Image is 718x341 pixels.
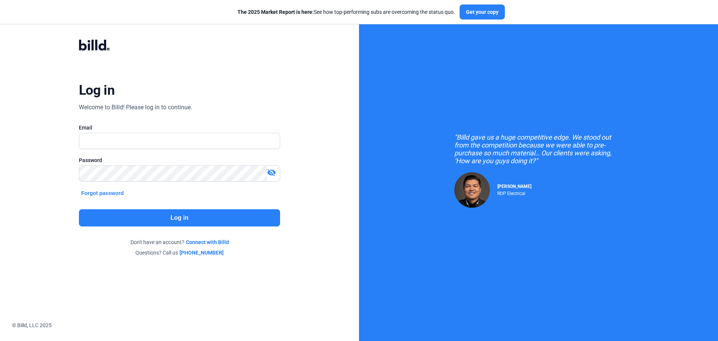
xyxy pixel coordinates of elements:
img: Raul Pacheco [454,172,490,208]
a: [PHONE_NUMBER] [179,249,224,256]
button: Get your copy [460,4,505,19]
div: Password [79,156,280,164]
button: Forgot password [79,189,126,197]
div: See how top-performing subs are overcoming the status quo. [237,8,455,16]
div: RDP Electrical [497,189,531,196]
mat-icon: visibility_off [267,168,276,177]
div: Questions? Call us [79,249,280,256]
div: Email [79,124,280,131]
div: Welcome to Billd! Please log in to continue. [79,103,192,112]
span: [PERSON_NAME] [497,184,531,189]
div: Don't have an account? [79,238,280,246]
button: Log in [79,209,280,226]
div: "Billd gave us a huge competitive edge. We stood out from the competition because we were able to... [454,133,623,165]
div: Log in [79,82,114,98]
a: Connect with Billd [186,238,229,246]
span: The 2025 Market Report is here: [237,9,314,15]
